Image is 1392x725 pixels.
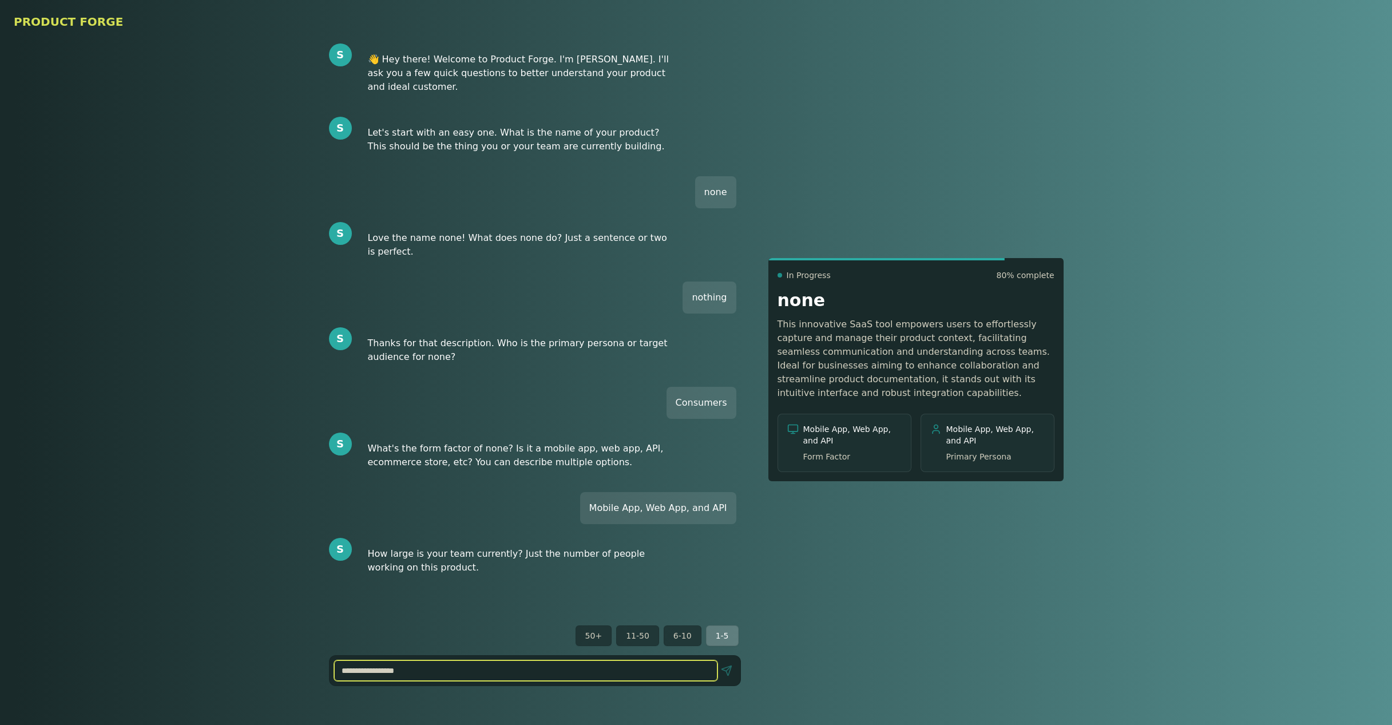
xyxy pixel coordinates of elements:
[683,282,736,314] div: nothing
[778,318,1054,400] p: This innovative SaaS tool empowers users to effortlessly capture and manage their product context...
[359,43,685,103] div: 👋 Hey there! Welcome to Product Forge. I'm [PERSON_NAME]. I'll ask you a few quick questions to b...
[667,387,736,419] div: Consumers
[359,117,685,163] div: Let's start with an easy one. What is the name of your product? This should be the thing you or y...
[14,14,1378,30] h1: PRODUCT FORGE
[997,270,1054,281] span: 80 % complete
[946,451,1045,462] span: Primary Persona
[359,433,685,478] div: What's the form factor of none? Is it a mobile app, web app, API, ecommerce store, etc? You can d...
[946,423,1045,462] p: Mobile App, Web App, and API
[336,331,344,347] span: S
[616,625,659,646] button: 11-50
[336,541,344,557] span: S
[576,625,612,646] button: 50+
[359,327,685,373] div: Thanks for that description. Who is the primary persona or target audience for none?
[359,538,685,584] div: How large is your team currently? Just the number of people working on this product.
[336,225,344,241] span: S
[336,436,344,452] span: S
[706,625,739,646] button: 1-5
[803,423,902,462] p: Mobile App, Web App, and API
[359,222,685,268] div: Love the name none! What does none do? Just a sentence or two is perfect.
[580,492,736,524] div: Mobile App, Web App, and API
[664,625,701,646] button: 6-10
[336,120,344,136] span: S
[695,176,736,208] div: none
[803,451,902,462] span: Form Factor
[336,47,344,63] span: S
[778,290,1054,311] h2: none
[787,270,831,281] span: In Progress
